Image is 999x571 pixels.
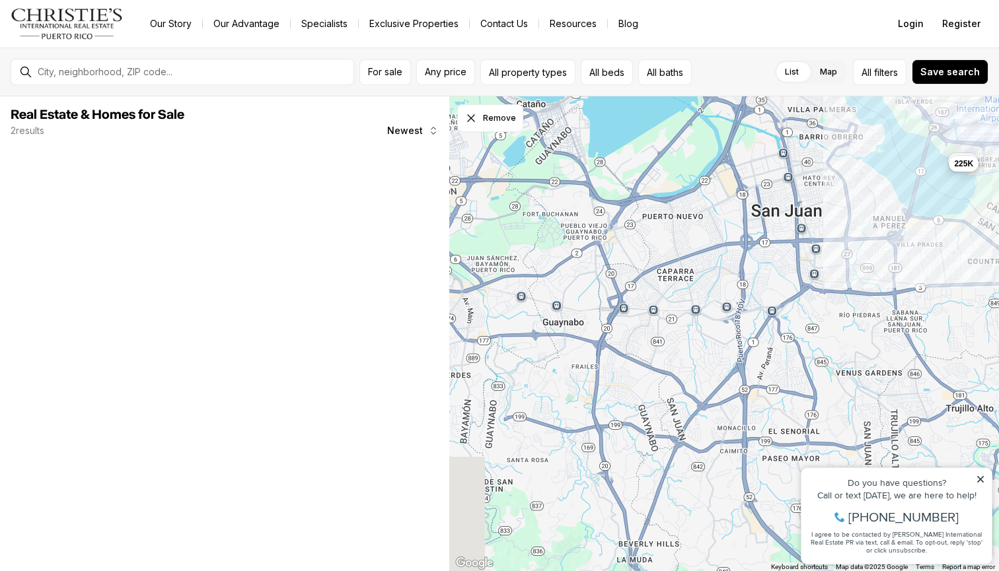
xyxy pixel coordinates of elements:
[17,81,188,106] span: I agree to be contacted by [PERSON_NAME] International Real Estate PR via text, call & email. To ...
[638,59,692,85] button: All baths
[203,15,290,33] a: Our Advantage
[955,158,974,169] span: 225K
[470,15,538,33] button: Contact Us
[387,125,423,136] span: Newest
[14,30,191,39] div: Do you have questions?
[379,118,447,144] button: Newest
[942,18,980,29] span: Register
[425,67,466,77] span: Any price
[581,59,633,85] button: All beds
[774,60,809,84] label: List
[11,108,184,121] span: Real Estate & Homes for Sale
[416,59,475,85] button: Any price
[912,59,988,84] button: Save search
[934,11,988,37] button: Register
[874,65,898,79] span: filters
[457,104,523,132] button: Dismiss drawing
[11,125,44,136] p: 2 results
[608,15,649,33] a: Blog
[139,15,202,33] a: Our Story
[898,18,924,29] span: Login
[948,153,978,169] button: 350K
[14,42,191,51] div: Call or text [DATE], we are here to help!
[809,60,848,84] label: Map
[949,156,979,172] button: 225K
[890,11,932,37] button: Login
[853,59,906,85] button: Allfilters
[54,62,165,75] span: [PHONE_NUMBER]
[480,59,575,85] button: All property types
[539,15,607,33] a: Resources
[359,15,469,33] a: Exclusive Properties
[11,8,124,40] img: logo
[920,67,980,77] span: Save search
[291,15,358,33] a: Specialists
[862,65,871,79] span: All
[359,59,411,85] button: For sale
[368,67,402,77] span: For sale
